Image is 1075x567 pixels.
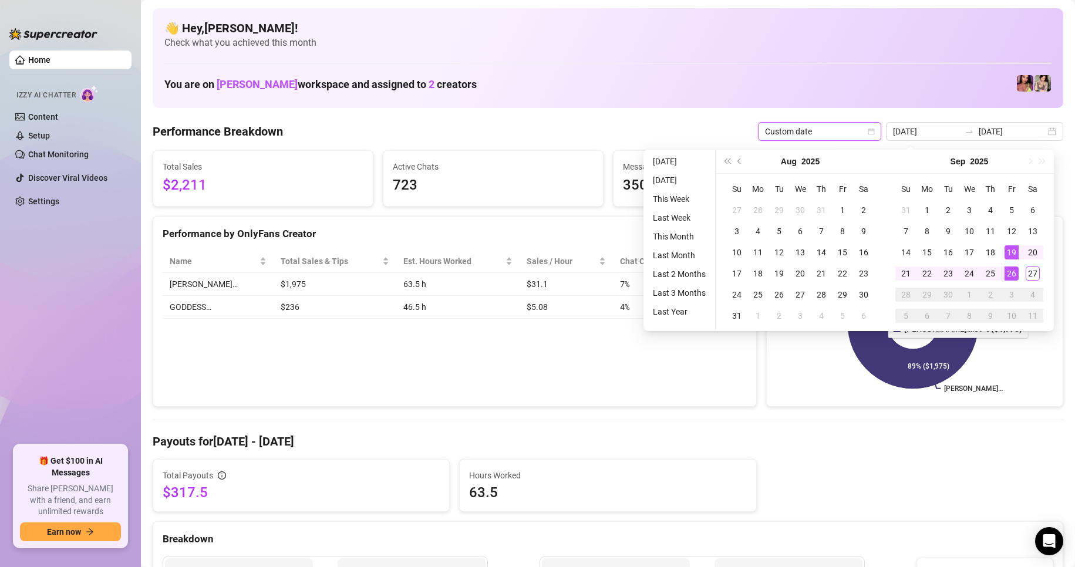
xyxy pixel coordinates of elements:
[163,469,213,482] span: Total Payouts
[733,150,746,173] button: Previous month (PageUp)
[648,267,710,281] li: Last 2 Months
[941,288,955,302] div: 30
[959,178,980,200] th: We
[938,263,959,284] td: 2025-09-23
[853,178,874,200] th: Sa
[648,211,710,225] li: Last Week
[772,309,786,323] div: 2
[163,226,747,242] div: Performance by OnlyFans Creator
[916,178,938,200] th: Mo
[772,203,786,217] div: 29
[814,203,828,217] div: 31
[835,203,850,217] div: 1
[857,203,871,217] div: 2
[793,266,807,281] div: 20
[281,255,380,268] span: Total Sales & Tips
[28,173,107,183] a: Discover Viral Videos
[938,242,959,263] td: 2025-09-16
[811,284,832,305] td: 2025-08-28
[857,309,871,323] div: 6
[959,305,980,326] td: 2025-10-08
[20,455,121,478] span: 🎁 Get $100 in AI Messages
[86,528,94,536] span: arrow-right
[469,483,746,502] span: 63.5
[790,242,811,263] td: 2025-08-13
[832,242,853,263] td: 2025-08-15
[1026,288,1040,302] div: 4
[1001,242,1022,263] td: 2025-09-19
[959,200,980,221] td: 2025-09-03
[1022,242,1043,263] td: 2025-09-20
[853,242,874,263] td: 2025-08-16
[895,200,916,221] td: 2025-08-31
[1026,309,1040,323] div: 11
[920,309,934,323] div: 6
[835,288,850,302] div: 29
[811,263,832,284] td: 2025-08-21
[726,221,747,242] td: 2025-08-03
[769,242,790,263] td: 2025-08-12
[772,266,786,281] div: 19
[920,224,934,238] div: 8
[938,200,959,221] td: 2025-09-02
[814,245,828,259] div: 14
[962,203,976,217] div: 3
[726,242,747,263] td: 2025-08-10
[920,288,934,302] div: 29
[80,85,99,102] img: AI Chatter
[47,527,81,536] span: Earn now
[163,483,440,502] span: $317.5
[730,224,744,238] div: 3
[769,200,790,221] td: 2025-07-29
[747,305,769,326] td: 2025-09-01
[1005,224,1019,238] div: 12
[1026,203,1040,217] div: 6
[1001,178,1022,200] th: Fr
[868,128,875,135] span: calendar
[730,203,744,217] div: 27
[962,224,976,238] div: 10
[396,296,520,319] td: 46.5 h
[751,224,765,238] div: 4
[163,160,363,173] span: Total Sales
[9,28,97,40] img: logo-BBDzfeDw.svg
[916,200,938,221] td: 2025-09-01
[941,224,955,238] div: 9
[393,174,594,197] span: 723
[980,178,1001,200] th: Th
[520,273,613,296] td: $31.1
[726,178,747,200] th: Su
[916,263,938,284] td: 2025-09-22
[274,296,396,319] td: $236
[857,245,871,259] div: 16
[396,273,520,296] td: 63.5 h
[899,245,913,259] div: 14
[962,245,976,259] div: 17
[1017,75,1033,92] img: GODDESS
[853,221,874,242] td: 2025-08-09
[1035,527,1063,555] div: Open Intercom Messenger
[393,160,594,173] span: Active Chats
[751,266,765,281] div: 18
[620,278,639,291] span: 7 %
[899,309,913,323] div: 5
[814,266,828,281] div: 21
[959,221,980,242] td: 2025-09-10
[720,150,733,173] button: Last year (Control + left)
[648,192,710,206] li: This Week
[769,221,790,242] td: 2025-08-05
[747,263,769,284] td: 2025-08-18
[153,123,283,140] h4: Performance Breakdown
[403,255,503,268] div: Est. Hours Worked
[747,200,769,221] td: 2025-07-28
[916,242,938,263] td: 2025-09-15
[153,433,1063,450] h4: Payouts for [DATE] - [DATE]
[781,150,797,173] button: Choose a month
[920,245,934,259] div: 15
[620,301,639,313] span: 4 %
[793,288,807,302] div: 27
[790,305,811,326] td: 2025-09-03
[944,384,1003,393] text: [PERSON_NAME]…
[793,245,807,259] div: 13
[648,286,710,300] li: Last 3 Months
